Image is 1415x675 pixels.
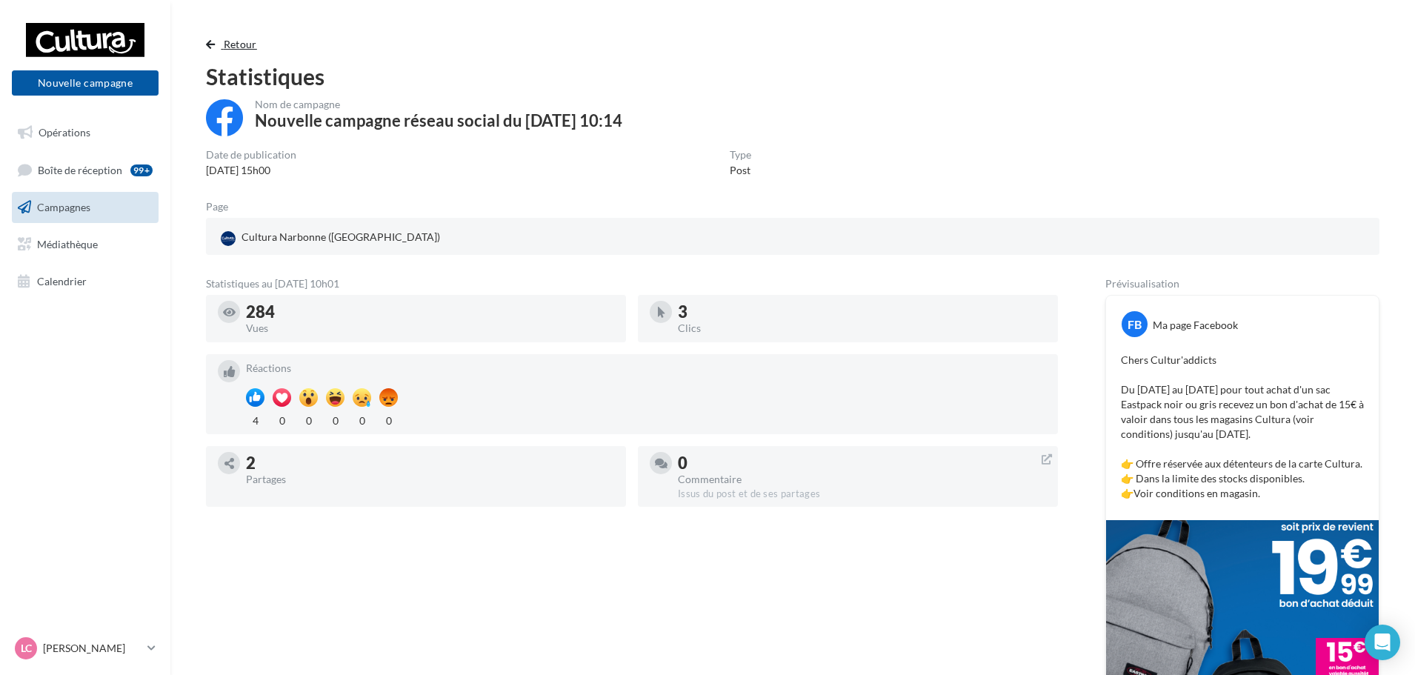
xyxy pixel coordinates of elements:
div: 0 [678,455,1046,471]
div: Partages [246,474,614,485]
a: LC [PERSON_NAME] [12,634,159,662]
div: Cultura Narbonne ([GEOGRAPHIC_DATA]) [218,227,443,249]
div: Ma page Facebook [1153,318,1238,333]
a: Opérations [9,117,162,148]
div: 0 [353,410,371,428]
div: 0 [326,410,344,428]
button: Retour [206,36,263,53]
span: Retour [224,38,257,50]
span: Campagnes [37,201,90,213]
div: Date de publication [206,150,296,160]
span: LC [21,641,32,656]
div: 284 [246,304,614,320]
div: 0 [273,410,291,428]
div: Issus du post et de ses partages [678,488,1046,501]
div: Post [730,163,751,178]
div: [DATE] 15h00 [206,163,296,178]
a: Campagnes [9,192,162,223]
div: 0 [299,410,318,428]
a: Cultura Narbonne ([GEOGRAPHIC_DATA]) [218,227,601,249]
a: Médiathèque [9,229,162,260]
div: 2 [246,455,614,471]
div: Commentaire [678,474,1046,485]
span: Calendrier [37,274,87,287]
a: Boîte de réception99+ [9,154,162,186]
p: [PERSON_NAME] [43,641,141,656]
div: 99+ [130,164,153,176]
div: Type [730,150,751,160]
div: Open Intercom Messenger [1365,625,1400,660]
button: Nouvelle campagne [12,70,159,96]
span: Boîte de réception [38,163,122,176]
div: Prévisualisation [1105,279,1379,289]
div: 3 [678,304,1046,320]
span: Opérations [39,126,90,139]
div: 4 [246,410,264,428]
div: Page [206,202,240,212]
p: Chers Cultur'addicts Du [DATE] au [DATE] pour tout achat d'un sac Eastpack noir ou gris recevez u... [1121,353,1364,501]
div: Statistiques [206,65,1379,87]
a: Calendrier [9,266,162,297]
div: Nom de campagne [255,99,622,110]
div: Clics [678,323,1046,333]
div: 0 [379,410,398,428]
div: FB [1122,311,1148,337]
div: Nouvelle campagne réseau social du [DATE] 10:14 [255,113,622,129]
div: Réactions [246,363,1046,373]
div: Statistiques au [DATE] 10h01 [206,279,1058,289]
div: Vues [246,323,614,333]
span: Médiathèque [37,238,98,250]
